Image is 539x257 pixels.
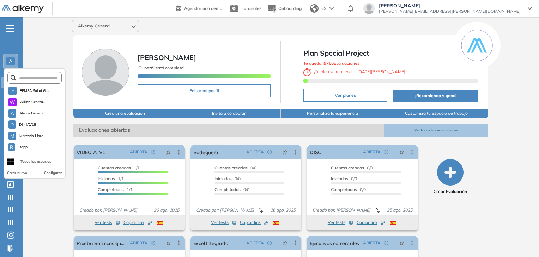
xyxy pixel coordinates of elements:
[331,187,357,192] span: Completados
[329,7,334,10] img: arrow
[379,8,521,14] span: [PERSON_NAME][EMAIL_ADDRESS][PERSON_NAME][DOMAIN_NAME]
[151,207,182,213] span: 26 ago. 2025
[321,5,327,12] span: ES
[19,122,37,127] span: D! - JAV18
[240,218,268,227] button: Copiar link
[18,144,29,150] span: Rappi
[10,122,14,127] span: D
[267,207,298,213] span: 26 ago. 2025
[331,176,348,181] span: Iniciadas
[123,219,152,226] span: Copiar link
[214,176,232,181] span: Iniciadas
[363,149,381,155] span: ABIERTA
[19,99,46,105] span: Willinn Genera...
[10,99,15,105] span: W
[73,109,177,118] button: Crea una evaluación
[151,150,155,154] span: check-circle
[303,61,359,66] span: Te quedan Evaluaciones
[9,58,12,64] span: A
[19,88,49,94] span: FEMSA Salud Ge...
[281,109,384,118] button: Personaliza la experiencia
[19,111,44,116] span: Alegra General
[214,165,256,170] span: 0/0
[138,65,184,70] span: ¡Tu perfil está completo!
[214,165,248,170] span: Cuentas creadas
[7,170,27,176] button: Crear nuevo
[303,89,387,102] button: Ver planes
[384,207,415,213] span: 25 ago. 2025
[138,84,271,97] button: Editar mi perfil
[363,240,381,246] span: ABIERTA
[130,149,147,155] span: ABIERTA
[283,149,287,155] span: pushpin
[277,237,293,249] button: pushpin
[303,69,407,74] span: ¡ Tu plan se renueva el !
[166,240,171,246] span: pushpin
[193,207,257,213] span: Creado por: [PERSON_NAME]
[384,150,388,154] span: check-circle
[399,240,404,246] span: pushpin
[166,149,171,155] span: pushpin
[177,109,281,118] button: Invita a colaborar
[130,240,147,246] span: ABIERTA
[267,150,272,154] span: check-circle
[434,159,467,195] button: Crear Evaluación
[44,170,62,176] button: Configurar
[77,207,140,213] span: Creado por: [PERSON_NAME]
[214,187,249,192] span: 0/0
[310,207,373,213] span: Creado por: [PERSON_NAME]
[98,187,133,192] span: 1/1
[390,221,396,225] img: ESP
[1,5,44,13] img: Logo
[78,23,110,29] span: Alkemy General
[82,49,129,96] img: Foto de perfil
[328,218,353,227] button: Ver tests
[393,90,478,102] button: ¡Recomienda y gana!
[161,146,176,158] button: pushpin
[151,241,155,245] span: check-circle
[176,4,222,12] a: Agendar una demo
[273,221,279,225] img: ESP
[384,124,488,137] button: Ver todas las evaluaciones
[331,176,357,181] span: 0/0
[193,145,218,159] a: Bodeguero
[77,145,105,159] a: VIDEO AI V1
[303,68,311,76] img: clock-svg
[98,165,140,170] span: 1/1
[277,146,293,158] button: pushpin
[98,187,124,192] span: Completados
[384,109,488,118] button: Customiza tu espacio de trabajo
[11,111,14,116] span: A
[310,236,359,250] a: Ejecutivos comerciales
[331,165,364,170] span: Cuentas creadas
[246,149,264,155] span: ABIERTA
[77,236,127,250] a: Prueba Sofi consigna larga
[384,241,388,245] span: check-circle
[6,28,14,29] i: -
[242,6,261,11] span: Tutoriales
[310,4,319,13] img: world
[357,218,385,227] button: Copiar link
[10,144,13,150] span: R
[95,218,120,227] button: Ver tests
[357,219,385,226] span: Copiar link
[19,133,43,139] span: Mercado Libre
[394,237,410,249] button: pushpin
[138,53,196,62] span: [PERSON_NAME]
[283,240,287,246] span: pushpin
[331,165,373,170] span: 0/0
[379,3,521,8] span: [PERSON_NAME]
[161,237,176,249] button: pushpin
[434,188,467,195] span: Crear Evaluación
[20,159,51,164] div: Todos los espacios
[310,145,321,159] a: DISC
[123,218,152,227] button: Copiar link
[157,221,163,225] img: ESP
[246,240,264,246] span: ABIERTA
[98,176,124,181] span: 1/1
[504,223,539,257] iframe: Chat Widget
[356,69,406,74] b: [DATE][PERSON_NAME]
[98,165,131,170] span: Cuentas creadas
[324,61,334,66] b: 9766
